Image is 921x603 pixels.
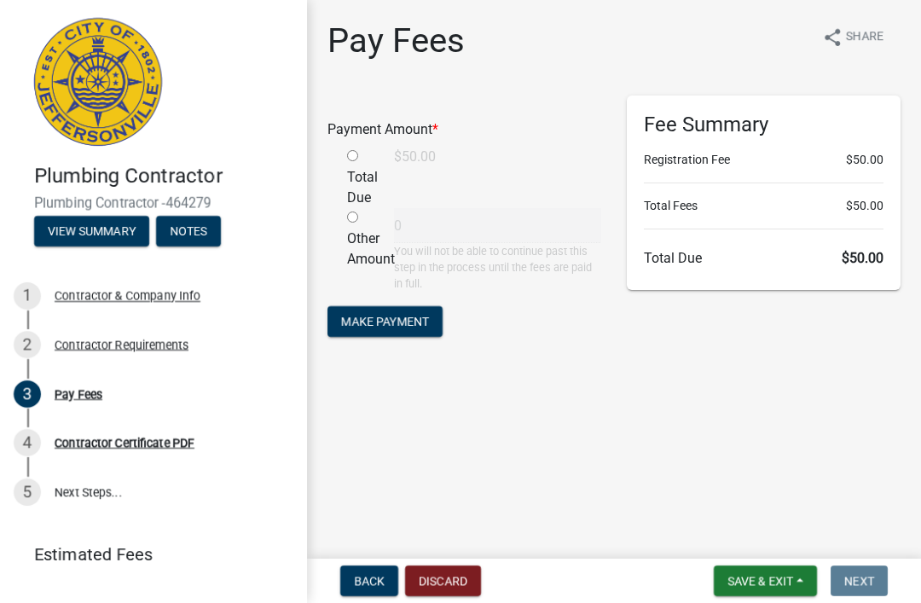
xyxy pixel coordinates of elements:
div: Payment Amount [315,119,614,140]
span: Share [846,27,883,48]
div: 5 [14,478,41,506]
wm-modal-confirm: Summary [34,225,149,239]
button: View Summary [34,216,149,246]
h6: Fee Summary [644,113,883,137]
span: Make Payment [341,314,429,328]
div: Other Amount [334,208,381,293]
div: Pay Fees [55,388,102,400]
span: $50.00 [846,151,883,169]
h4: Plumbing Contractor [34,164,293,188]
button: Notes [156,216,221,246]
div: Contractor Certificate PDF [55,437,194,449]
div: Contractor Requirements [55,339,188,351]
li: Registration Fee [644,151,883,169]
span: Back [354,574,385,588]
div: 2 [14,331,41,358]
button: Make Payment [327,306,443,337]
div: 4 [14,429,41,456]
button: shareShare [808,20,897,54]
a: Estimated Fees [14,537,280,571]
span: Plumbing Contractor -464279 [34,195,273,212]
span: Save & Exit [727,574,793,588]
h6: Total Due [644,250,883,266]
li: Total Fees [644,197,883,215]
div: 1 [14,282,41,310]
button: Back [340,565,398,596]
h1: Pay Fees [327,20,465,61]
div: Total Due [334,147,381,208]
button: Save & Exit [714,565,817,596]
span: $50.00 [842,250,883,266]
button: Discard [405,565,481,596]
span: Next [844,574,874,588]
div: Contractor & Company Info [55,290,200,302]
img: City of Jeffersonville, Indiana [34,18,162,146]
span: $50.00 [846,197,883,215]
i: share [822,27,843,48]
button: Next [831,565,888,596]
wm-modal-confirm: Notes [156,225,221,239]
div: 3 [14,380,41,408]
